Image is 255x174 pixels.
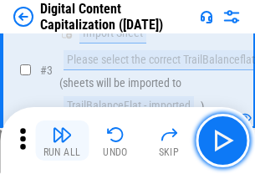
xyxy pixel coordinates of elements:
[105,125,125,145] img: Undo
[89,120,142,161] button: Undo
[142,120,196,161] button: Skip
[200,10,213,23] img: Support
[64,96,194,116] div: TrailBalanceFlat - imported
[209,127,236,154] img: Main button
[159,125,179,145] img: Skip
[35,120,89,161] button: Run All
[40,1,193,33] div: Digital Content Capitalization ([DATE])
[52,125,72,145] img: Run All
[13,7,33,27] img: Back
[43,147,81,157] div: Run All
[40,64,53,77] span: # 3
[159,147,180,157] div: Skip
[103,147,128,157] div: Undo
[222,7,242,27] img: Settings menu
[79,23,146,43] div: Import Sheet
